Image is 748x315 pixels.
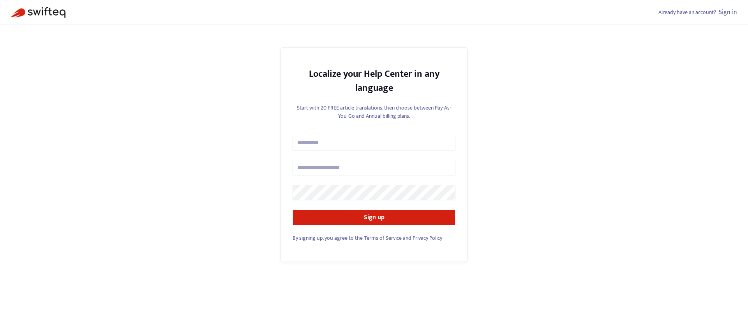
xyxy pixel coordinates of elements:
img: Swifteq [11,7,65,18]
span: Already have an account? [658,8,716,17]
a: Sign in [719,7,737,18]
button: Sign up [293,210,455,225]
strong: Localize your Help Center in any language [309,66,439,96]
a: Privacy Policy [413,234,442,242]
span: By signing up, you agree to the [293,234,363,242]
strong: Sign up [364,212,385,223]
div: and [293,234,455,242]
iframe: Button to launch messaging window [717,284,742,309]
a: Terms of Service [364,234,402,242]
p: Start with 20 FREE article translations, then choose between Pay-As-You-Go and Annual billing plans. [293,104,455,120]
